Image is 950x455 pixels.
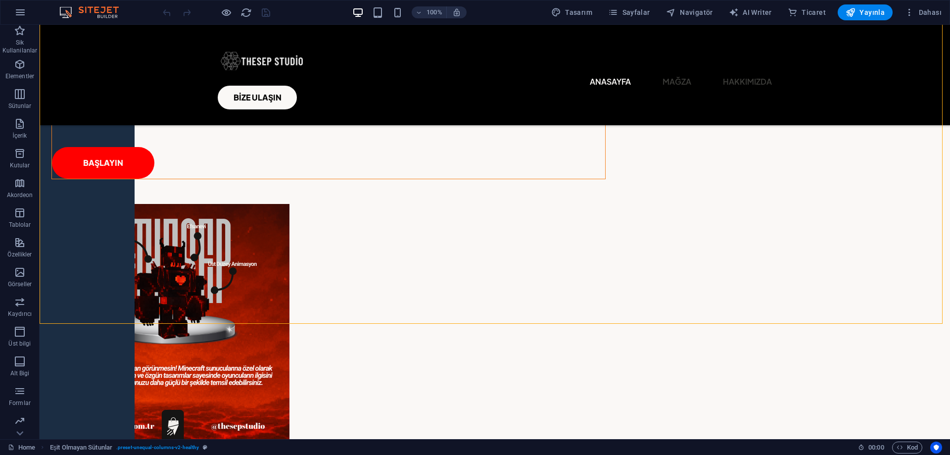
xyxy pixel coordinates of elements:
[7,191,33,199] p: Akordeon
[868,442,884,454] span: 00 00
[50,442,208,454] nav: breadcrumb
[904,7,942,17] span: Dahası
[10,369,30,377] p: Alt Bigi
[666,7,713,17] span: Navigatör
[725,4,776,20] button: AI Writer
[858,442,884,454] h6: Oturum süresi
[846,7,885,17] span: Yayınla
[220,6,232,18] button: Ön izleme modundan çıkıp düzenlemeye devam etmek için buraya tıklayın
[8,340,31,348] p: Üst bilgi
[57,6,131,18] img: Editor Logo
[412,6,447,18] button: 100%
[7,251,32,258] p: Özellikler
[203,445,207,450] i: Bu element, özelleştirilebilir bir ön ayar
[897,442,918,454] span: Kod
[875,444,877,451] span: :
[729,7,772,17] span: AI Writer
[12,132,27,140] p: İçerik
[240,7,252,18] i: Sayfayı yeniden yükleyin
[547,4,596,20] button: Tasarım
[427,6,442,18] h6: 100%
[8,280,32,288] p: Görseller
[604,4,654,20] button: Sayfalar
[50,442,112,454] span: Seçmek için tıkla. Düzenlemek için çift tıkla
[8,310,32,318] p: Kaydırıcı
[838,4,893,20] button: Yayınla
[784,4,830,20] button: Ticaret
[9,221,31,229] p: Tablolar
[10,161,30,169] p: Kutular
[930,442,942,454] button: Usercentrics
[8,442,35,454] a: Seçimi iptal etmek için tıkla. Sayfaları açmak için çift tıkla
[116,442,199,454] span: . preset-unequal-columns-v2-healthy
[547,4,596,20] div: Tasarım (Ctrl+Alt+Y)
[608,7,650,17] span: Sayfalar
[901,4,946,20] button: Dahası
[892,442,922,454] button: Kod
[452,8,461,17] i: Yeniden boyutlandırmada yakınlaştırma düzeyini seçilen cihaza uyacak şekilde otomatik olarak ayarla.
[551,7,592,17] span: Tasarım
[9,399,31,407] p: Formlar
[5,72,34,80] p: Elementler
[8,102,32,110] p: Sütunlar
[788,7,826,17] span: Ticaret
[662,4,717,20] button: Navigatör
[240,6,252,18] button: reload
